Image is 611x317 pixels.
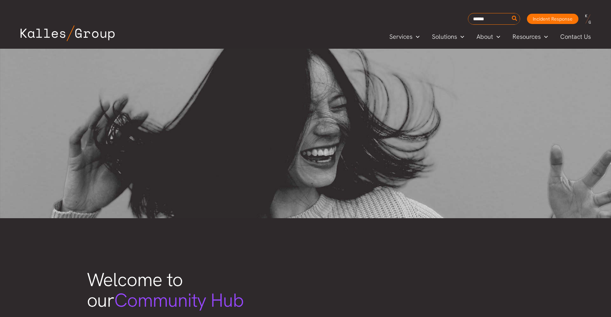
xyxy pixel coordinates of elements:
span: Services [389,32,412,42]
span: Welcome to our [87,267,244,313]
a: ServicesMenu Toggle [383,32,426,42]
span: Menu Toggle [493,32,500,42]
a: Contact Us [554,32,598,42]
span: Community Hub [114,288,244,313]
span: Resources [513,32,541,42]
a: Incident Response [527,14,578,24]
span: Menu Toggle [541,32,548,42]
a: SolutionsMenu Toggle [426,32,470,42]
a: ResourcesMenu Toggle [506,32,554,42]
button: Search [510,13,519,24]
span: About [477,32,493,42]
span: Contact Us [560,32,591,42]
a: AboutMenu Toggle [470,32,506,42]
nav: Primary Site Navigation [383,31,597,42]
span: Menu Toggle [412,32,420,42]
span: Menu Toggle [457,32,464,42]
img: Kalles Group [21,25,115,41]
span: Solutions [432,32,457,42]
